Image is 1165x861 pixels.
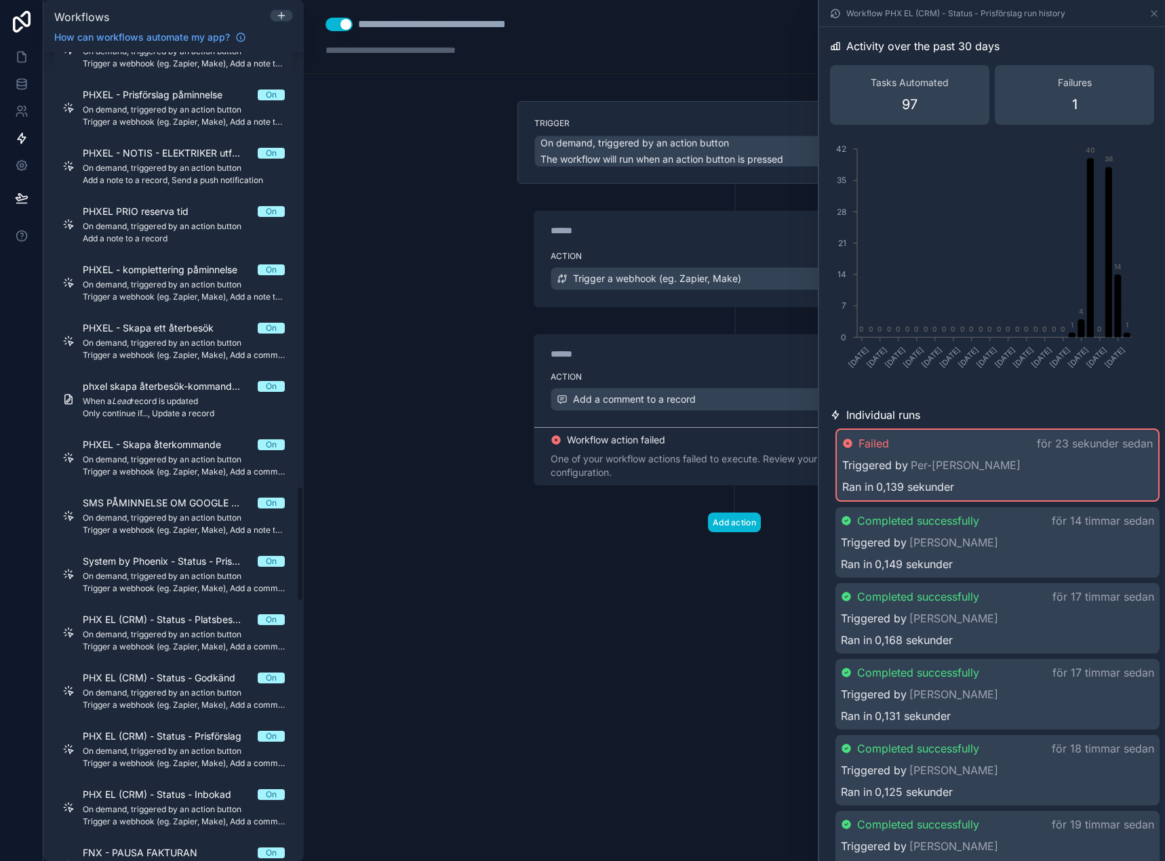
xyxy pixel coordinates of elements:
[266,264,277,275] div: On
[841,332,846,342] tspan: 0
[896,325,900,333] text: 0
[836,144,846,154] tspan: 42
[924,325,928,333] text: 0
[83,454,285,465] span: On demand, triggered by an action button
[1114,262,1122,271] text: 14
[54,546,293,602] a: System by Phoenix - Status - PrisförslagOnOn demand, triggered by an action buttonTrigger a webho...
[1033,325,1038,333] text: 0
[956,345,981,369] text: [DATE]
[842,457,908,473] span: Triggered by
[1029,345,1054,369] text: [DATE]
[865,345,889,369] text: [DATE]
[266,789,277,800] div: On
[266,381,277,392] div: On
[846,8,1065,19] span: Workflow PHX EL (CRM) - Status - Prisförslag run history
[54,80,293,136] a: PHXEL - Prisförslag påminnelseOnOn demand, triggered by an action buttonTrigger a webhook (eg. Za...
[266,206,277,217] div: On
[540,153,783,165] span: The workflow will run when an action button is pressed
[846,38,1000,54] span: Activity over the past 30 days
[841,762,907,778] span: Triggered by
[974,345,999,369] text: [DATE]
[266,89,277,100] div: On
[551,251,918,262] label: Action
[83,380,258,393] span: phxel skapa återbesök-kommande (RADERA FIL)
[83,496,258,510] span: SMS PÅMINNELSE OM GOOGLE REVIEW
[54,372,293,427] a: phxel skapa återbesök-kommande (RADERA FIL)OnWhen aLeadrecord is updatedOnly continue if..., Upda...
[1052,325,1056,333] text: 0
[1079,307,1084,315] text: 4
[1058,76,1092,89] span: Failures
[869,325,873,333] text: 0
[573,272,741,285] span: Trigger a webhook (eg. Zapier, Make)
[1048,345,1072,369] text: [DATE]
[83,525,285,536] span: Trigger a webhook (eg. Zapier, Make), Add a note to a record
[83,438,237,452] span: PHXEL - Skapa återkommande
[43,52,304,861] div: scrollable content
[83,613,258,626] span: PHX EL (CRM) - Status - Platsbesök
[83,233,285,244] span: Add a note to a record
[54,255,293,311] a: PHXEL - komplettering påminnelseOnOn demand, triggered by an action buttonTrigger a webhook (eg. ...
[83,687,285,698] span: On demand, triggered by an action button
[902,95,917,114] span: 97
[573,393,696,406] span: Add a comment to a record
[841,686,907,702] span: Triggered by
[1084,345,1109,369] text: [DATE]
[266,323,277,334] div: On
[83,104,285,115] span: On demand, triggered by an action button
[567,433,665,447] span: Workflow action failed
[857,740,979,757] span: Completed successfully
[83,146,258,160] span: PHXEL - NOTIS - ELEKTRIKER utför egenkontroll
[54,197,293,252] a: PHXEL PRIO reserva tidOnOn demand, triggered by an action buttonAdd a note to a record
[54,663,293,719] a: PHX EL (CRM) - Status - GodkändOnOn demand, triggered by an action buttonTrigger a webhook (eg. Z...
[1086,146,1094,154] text: 40
[841,838,907,854] span: Triggered by
[1105,155,1113,163] text: 38
[909,686,998,702] a: [PERSON_NAME]
[887,325,891,333] text: 0
[266,148,277,159] div: On
[83,205,205,218] span: PHXEL PRIO reserva tid
[54,430,293,485] a: PHXEL - Skapa återkommandeOnOn demand, triggered by an action buttonTrigger a webhook (eg. Zapier...
[83,175,285,186] span: Add a note to a record, Send a push notification
[54,31,230,44] span: How can workflows automate my app?
[830,136,1135,396] div: chart
[266,847,277,858] div: On
[857,664,979,681] span: Completed successfully
[1071,321,1073,329] text: 1
[857,816,979,833] span: Completed successfully
[83,466,285,477] span: Trigger a webhook (eg. Zapier, Make), Add a comment to a record
[83,571,285,582] span: On demand, triggered by an action button
[993,345,1017,369] text: [DATE]
[83,846,214,860] span: FNX - PAUSA FAKTURAN
[266,614,277,625] div: On
[1061,325,1065,333] text: 0
[846,345,871,369] text: [DATE]
[938,345,962,369] text: [DATE]
[883,345,907,369] text: [DATE]
[871,76,949,89] span: Tasks Automated
[841,556,872,572] span: Ran in
[83,396,285,407] span: When a record is updated
[83,746,285,757] span: On demand, triggered by an action button
[997,325,1001,333] text: 0
[1072,95,1078,114] span: 1
[842,300,846,311] tspan: 7
[266,673,277,683] div: On
[875,784,953,800] span: 0,125 sekunder
[838,238,846,248] tspan: 21
[708,513,761,532] button: Add action
[1024,325,1028,333] text: 0
[83,513,285,523] span: On demand, triggered by an action button
[909,762,998,778] a: [PERSON_NAME]
[83,338,285,348] span: On demand, triggered by an action button
[83,816,285,827] span: Trigger a webhook (eg. Zapier, Make), Add a comment to a record
[857,513,979,529] span: Completed successfully
[551,372,918,382] label: Action
[859,325,863,333] text: 0
[551,452,918,479] div: One of your workflow actions failed to execute. Review your workflow configuration.
[876,479,954,495] span: 0,139 sekunder
[54,313,293,369] a: PHXEL - Skapa ett återbesökOnOn demand, triggered by an action buttonTrigger a webhook (eg. Zapie...
[914,325,918,333] text: 0
[1006,325,1010,333] text: 0
[112,396,131,406] em: Lead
